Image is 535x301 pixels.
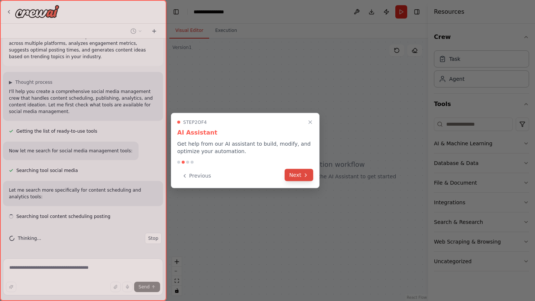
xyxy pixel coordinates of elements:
h3: AI Assistant [177,128,313,137]
button: Hide left sidebar [171,7,181,17]
button: Previous [177,170,215,182]
button: Next [285,169,313,181]
p: Get help from our AI assistant to build, modify, and optimize your automation. [177,140,313,155]
button: Close walkthrough [306,118,315,127]
span: Step 2 of 4 [183,119,207,125]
